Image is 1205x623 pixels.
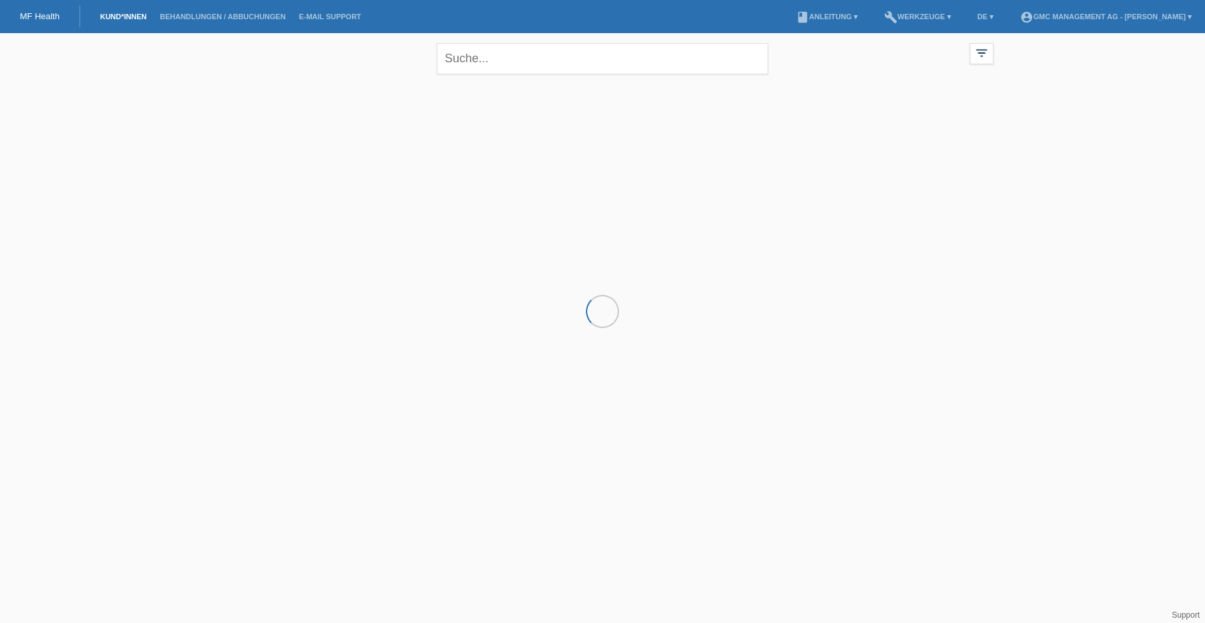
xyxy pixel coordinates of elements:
a: buildWerkzeuge ▾ [878,13,958,21]
a: Behandlungen / Abbuchungen [153,13,292,21]
i: book [796,11,809,24]
input: Suche... [437,43,768,74]
i: build [884,11,897,24]
a: MF Health [20,11,60,21]
a: DE ▾ [971,13,1000,21]
i: filter_list [974,46,989,60]
a: E-Mail Support [292,13,368,21]
a: bookAnleitung ▾ [789,13,864,21]
a: account_circleGMC Management AG - [PERSON_NAME] ▾ [1013,13,1198,21]
a: Kund*innen [93,13,153,21]
i: account_circle [1020,11,1033,24]
a: Support [1172,610,1200,620]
